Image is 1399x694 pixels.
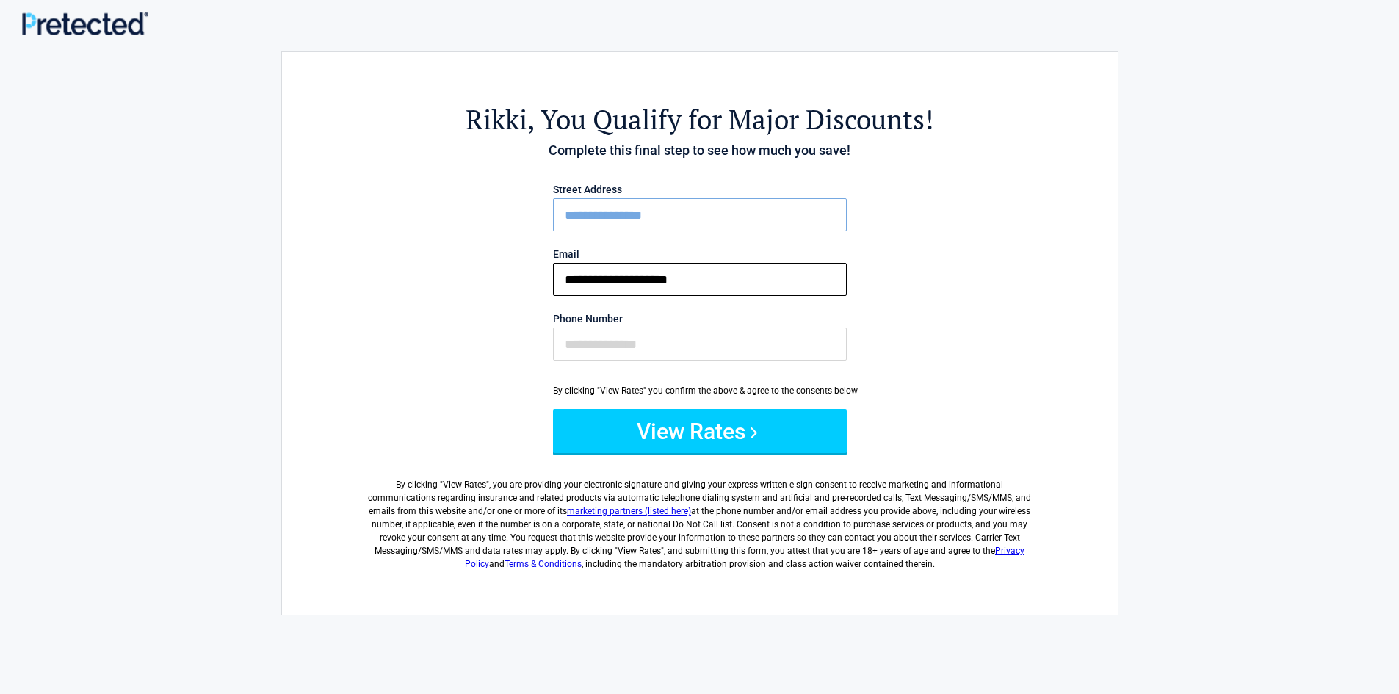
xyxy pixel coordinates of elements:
[553,184,847,195] label: Street Address
[567,506,691,516] a: marketing partners (listed here)
[505,559,582,569] a: Terms & Conditions
[553,314,847,324] label: Phone Number
[363,141,1037,160] h4: Complete this final step to see how much you save!
[363,101,1037,137] h2: , You Qualify for Major Discounts!
[443,480,486,490] span: View Rates
[466,101,527,137] span: Rikki
[363,466,1037,571] label: By clicking " ", you are providing your electronic signature and giving your express written e-si...
[22,12,148,35] img: Main Logo
[553,409,847,453] button: View Rates
[553,249,847,259] label: Email
[553,384,847,397] div: By clicking "View Rates" you confirm the above & agree to the consents below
